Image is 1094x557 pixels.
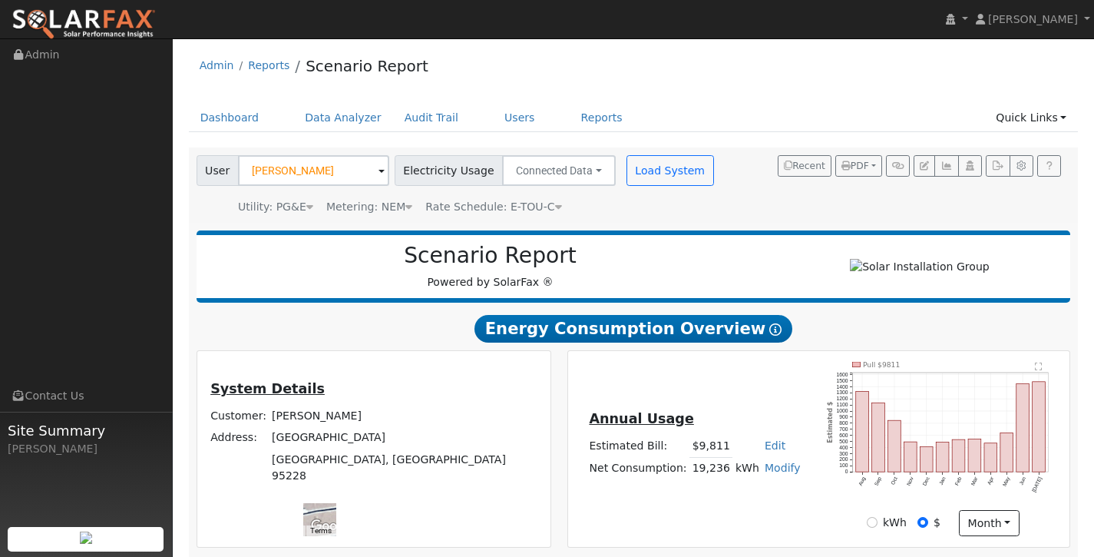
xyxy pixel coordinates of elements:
text: 300 [840,451,848,456]
text:  [1035,362,1042,370]
td: kWh [732,457,762,479]
text: Feb [954,476,963,486]
text: [DATE] [1031,476,1043,493]
text: Apr [987,476,996,486]
a: Reports [248,59,289,71]
div: Powered by SolarFax ® [204,243,777,290]
text: 1100 [837,402,848,407]
text: 1600 [837,372,848,377]
text: 900 [840,414,848,419]
text: Dec [922,476,931,486]
rect: onclick="" [872,403,885,472]
text: Nov [906,476,915,486]
rect: onclick="" [888,420,901,472]
span: [PERSON_NAME] [988,13,1078,25]
u: System Details [210,381,325,396]
a: Audit Trail [393,104,470,132]
text: Mar [970,476,980,486]
button: Connected Data [502,155,616,186]
rect: onclick="" [984,443,997,472]
text: 1300 [837,390,848,395]
a: Dashboard [189,104,271,132]
text: 1000 [837,408,848,413]
button: Settings [1010,155,1033,177]
button: Edit User [914,155,935,177]
a: Reports [570,104,634,132]
text: 700 [840,426,848,432]
rect: onclick="" [1033,382,1046,472]
text: 100 [840,463,848,468]
input: Select a User [238,155,389,186]
td: [GEOGRAPHIC_DATA] [269,427,540,449]
i: Show Help [769,323,782,336]
span: PDF [841,161,869,171]
a: Users [493,104,547,132]
rect: onclick="" [937,443,950,472]
button: PDF [835,155,882,177]
img: Solar Installation Group [850,259,990,275]
text: 500 [840,439,848,444]
button: Load System [626,155,714,186]
u: Annual Usage [589,411,693,426]
span: Electricity Usage [395,155,503,186]
td: 19,236 [689,457,732,479]
img: retrieve [80,532,92,544]
text: Jan [938,476,947,486]
label: $ [934,515,940,531]
text: 1400 [837,384,848,390]
label: kWh [883,515,907,531]
rect: onclick="" [952,439,965,472]
text: 0 [845,469,848,474]
rect: onclick="" [1000,433,1013,472]
text: 400 [840,445,848,450]
text: Oct [890,476,898,486]
text: Pull $9811 [863,360,900,369]
div: Utility: PG&E [238,199,313,215]
td: Address: [208,427,269,449]
input: kWh [867,517,878,528]
a: Admin [200,59,234,71]
div: Metering: NEM [326,199,412,215]
span: Energy Consumption Overview [474,315,792,343]
td: [PERSON_NAME] [269,406,540,427]
text: 1200 [837,396,848,401]
button: Generate Report Link [886,155,910,177]
a: Data Analyzer [293,104,393,132]
button: Recent [778,155,831,177]
text: 600 [840,433,848,438]
rect: onclick="" [920,447,934,472]
a: Quick Links [984,104,1078,132]
td: $9,811 [689,435,732,457]
a: Terms (opens in new tab) [310,526,332,535]
td: Net Consumption: [587,457,689,479]
rect: onclick="" [904,442,917,472]
a: Modify [765,462,801,474]
td: [GEOGRAPHIC_DATA], [GEOGRAPHIC_DATA] 95228 [269,449,540,486]
text: Estimated $ [827,401,834,443]
button: Multi-Series Graph [934,155,958,177]
text: 800 [840,420,848,426]
text: 200 [840,457,848,463]
input: $ [917,517,928,528]
button: month [959,510,1020,536]
button: Login As [958,155,982,177]
a: Edit [765,439,785,452]
text: Jun [1019,476,1027,486]
rect: onclick="" [968,439,981,472]
img: SolarFax [12,8,156,41]
a: Open this area in Google Maps (opens a new window) [307,516,358,536]
text: Aug [858,476,867,486]
h2: Scenario Report [212,243,768,269]
text: Sep [874,476,883,486]
a: Scenario Report [306,57,428,75]
span: User [197,155,239,186]
a: Help Link [1037,155,1061,177]
text: May [1002,476,1012,487]
text: 1500 [837,378,848,383]
span: Site Summary [8,420,164,441]
div: [PERSON_NAME] [8,441,164,457]
rect: onclick="" [856,391,869,472]
span: Alias: HETOUC [425,201,561,213]
td: Estimated Bill: [587,435,689,457]
td: Customer: [208,406,269,427]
